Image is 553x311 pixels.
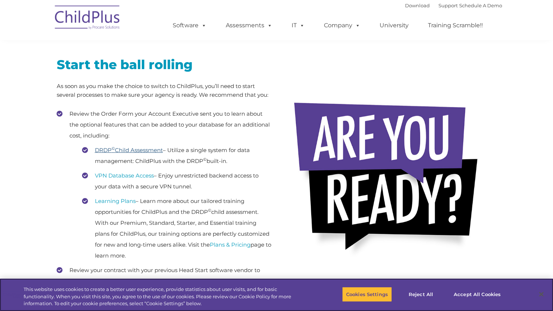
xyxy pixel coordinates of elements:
button: Reject All [398,287,444,302]
a: Support [438,3,458,8]
li: Review your contract with your previous Head Start software vendor to find out if any special not... [57,265,271,308]
div: This website uses cookies to create a better user experience, provide statistics about user visit... [24,286,304,307]
li: – Learn more about our tailored training opportunities for ChildPlus and the DRDP child assessmen... [82,196,271,261]
button: Cookies Settings [342,287,392,302]
a: Learning Plans [95,198,136,204]
a: Software [165,18,214,33]
a: VPN Database Access [95,172,154,179]
a: University [372,18,416,33]
a: Download [405,3,430,8]
a: Schedule A Demo [459,3,502,8]
img: areyouready [288,93,491,266]
img: ChildPlus by Procare Solutions [51,0,124,37]
h2: Start the ball rolling [57,56,271,73]
a: Company [317,18,368,33]
a: Plans & Pricing [210,241,251,248]
sup: © [208,208,211,213]
a: IT [284,18,312,33]
li: – Enjoy unrestricted backend access to your data with a secure VPN tunnel. [82,170,271,192]
sup: © [112,146,115,151]
a: Training Scramble!! [421,18,490,33]
sup: © [203,157,207,162]
p: As soon as you make the choice to switch to ChildPlus, you’ll need to start several processes to ... [57,82,271,99]
a: Assessments [219,18,280,33]
li: Review the Order Form your Account Executive sent you to learn about the optional features that c... [57,108,271,261]
button: Close [533,286,549,302]
font: | [405,3,502,8]
li: – Utilize a single system for data management: ChildPlus with the DRDP built-in. [82,145,271,167]
a: DRDP©Child Assessment [95,147,163,153]
button: Accept All Cookies [450,287,505,302]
